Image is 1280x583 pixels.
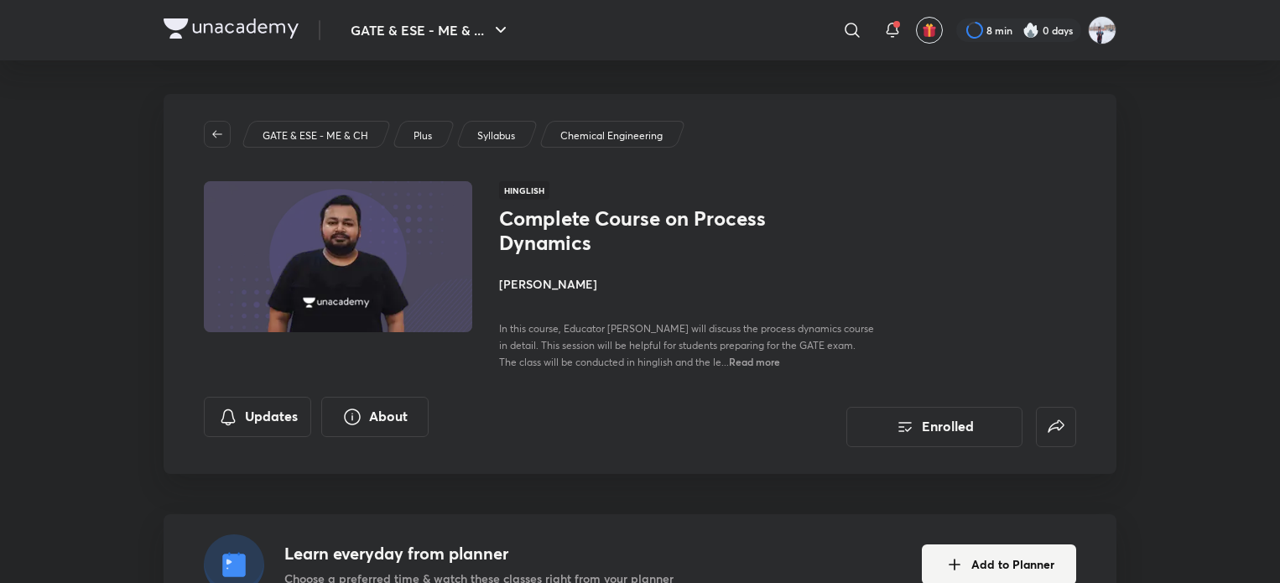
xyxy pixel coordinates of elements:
[1036,407,1076,447] button: false
[499,322,874,368] span: In this course, Educator [PERSON_NAME] will discuss the process dynamics course in detail. This s...
[411,128,435,143] a: Plus
[204,397,311,437] button: Updates
[414,128,432,143] p: Plus
[164,18,299,39] img: Company Logo
[164,18,299,43] a: Company Logo
[560,128,663,143] p: Chemical Engineering
[916,17,943,44] button: avatar
[1088,16,1116,44] img: Nikhil
[922,23,937,38] img: avatar
[341,13,521,47] button: GATE & ESE - ME & ...
[1022,22,1039,39] img: streak
[477,128,515,143] p: Syllabus
[499,206,773,255] h1: Complete Course on Process Dynamics
[475,128,518,143] a: Syllabus
[499,181,549,200] span: Hinglish
[260,128,372,143] a: GATE & ESE - ME & CH
[846,407,1022,447] button: Enrolled
[263,128,368,143] p: GATE & ESE - ME & CH
[499,275,875,293] h4: [PERSON_NAME]
[729,355,780,368] span: Read more
[201,180,475,334] img: Thumbnail
[558,128,666,143] a: Chemical Engineering
[321,397,429,437] button: About
[284,541,674,566] h4: Learn everyday from planner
